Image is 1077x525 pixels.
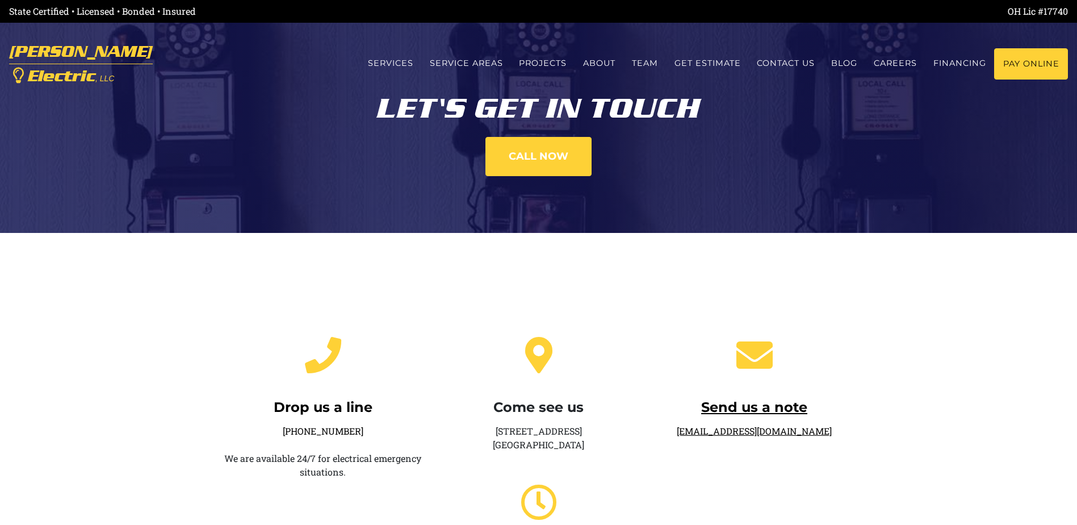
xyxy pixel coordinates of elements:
[749,48,823,78] a: Contact us
[421,48,511,78] a: Service Areas
[439,399,638,416] h4: Come see us
[624,48,667,78] a: Team
[224,347,422,437] a: Drop us a line[PHONE_NUMBER]
[95,74,114,83] span: , LLC
[655,399,854,416] h4: Send us a note
[666,48,749,78] a: Get estimate
[224,399,422,416] h4: Drop us a line
[655,347,854,437] a: Send us a note[EMAIL_ADDRESS][DOMAIN_NAME]
[485,137,592,176] a: Call now
[994,48,1068,80] a: Pay Online
[9,37,153,91] a: [PERSON_NAME] Electric, LLC
[575,48,624,78] a: About
[9,5,539,18] div: State Certified • Licensed • Bonded • Insured
[823,48,866,78] a: Blog
[359,48,421,78] a: Services
[224,85,854,123] div: Let's get in touch
[866,48,925,78] a: Careers
[511,48,575,78] a: Projects
[925,48,994,78] a: Financing
[539,5,1068,18] div: OH Lic #17740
